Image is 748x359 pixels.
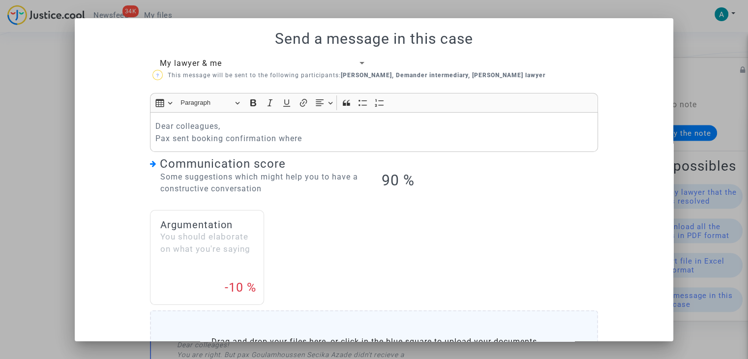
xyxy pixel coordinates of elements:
[160,157,286,171] span: Communication score
[225,278,256,297] div: -10 %
[150,112,598,152] div: Rich Text Editor, main
[180,97,232,109] span: Paragraph
[156,73,159,78] span: ?
[150,93,598,112] div: Editor toolbar
[87,30,661,48] h1: Send a message in this case
[152,69,545,82] p: This message will be sent to the following participants:
[341,72,545,79] b: [PERSON_NAME], Demander intermediary, [PERSON_NAME] lawyer
[150,171,367,195] div: Some suggestions which might help you to have a constructive conversation
[155,120,593,145] p: Dear colleagues, Pax sent booking confirmation where
[160,59,222,68] span: My lawyer & me
[176,95,244,111] button: Paragraph
[160,219,254,231] h4: Argumentation
[381,172,598,189] h1: 90 %
[160,231,254,256] div: You should elaborate on what you're saying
